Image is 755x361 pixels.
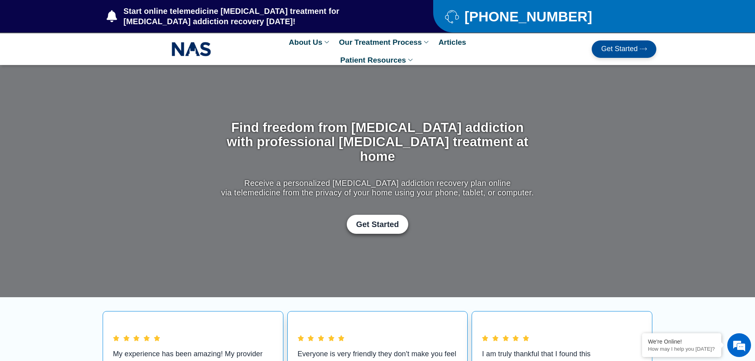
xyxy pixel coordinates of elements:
a: Our Treatment Process [335,33,434,51]
a: [PHONE_NUMBER] [445,10,636,23]
a: Articles [434,33,470,51]
h1: Find freedom from [MEDICAL_DATA] addiction with professional [MEDICAL_DATA] treatment at home [219,120,536,164]
span: Start online telemedicine [MEDICAL_DATA] treatment for [MEDICAL_DATA] addiction recovery [DATE]! [122,6,402,27]
div: We're Online! [648,338,715,345]
a: Get Started [347,215,409,234]
p: Receive a personalized [MEDICAL_DATA] addiction recovery plan online via telemedicine from the pr... [219,178,536,197]
img: NAS_email_signature-removebg-preview.png [172,40,211,58]
a: Patient Resources [336,51,419,69]
span: Get Started [601,45,638,53]
p: How may I help you today? [648,346,715,352]
span: [PHONE_NUMBER] [463,11,592,21]
a: Start online telemedicine [MEDICAL_DATA] treatment for [MEDICAL_DATA] addiction recovery [DATE]! [107,6,401,27]
span: Get Started [356,220,399,229]
a: Get Started [592,40,656,58]
div: Get Started with Suboxone Treatment by filling-out this new patient packet form [219,215,536,234]
a: About Us [285,33,335,51]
